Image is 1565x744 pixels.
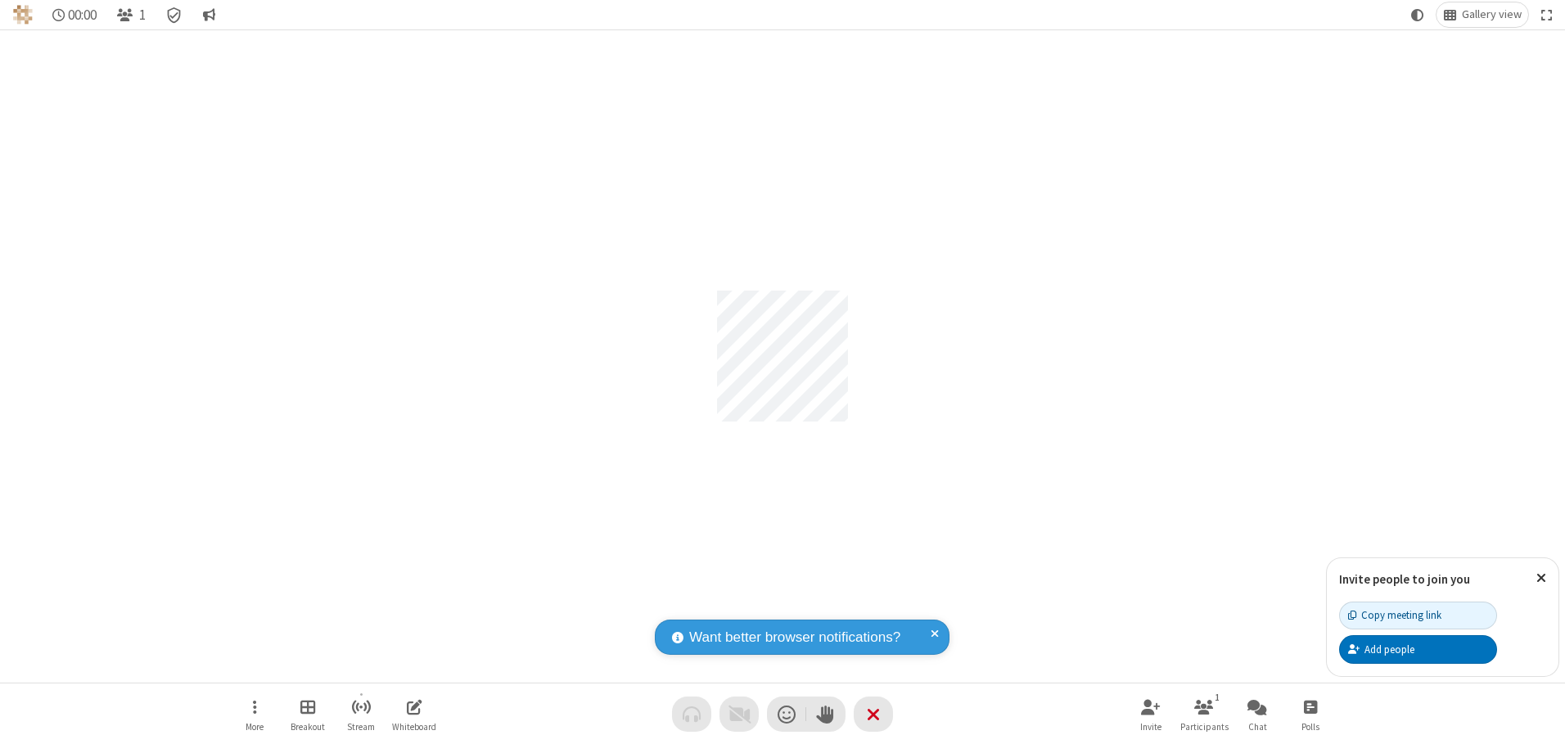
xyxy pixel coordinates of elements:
[1339,602,1497,629] button: Copy meeting link
[1248,722,1267,732] span: Chat
[392,722,436,732] span: Whiteboard
[1405,2,1431,27] button: Using system theme
[1180,722,1229,732] span: Participants
[1211,690,1224,705] div: 1
[139,7,146,23] span: 1
[1462,8,1522,21] span: Gallery view
[854,697,893,732] button: End or leave meeting
[1233,691,1282,737] button: Open chat
[347,722,375,732] span: Stream
[336,691,386,737] button: Start streaming
[291,722,325,732] span: Breakout
[1535,2,1559,27] button: Fullscreen
[110,2,152,27] button: Open participant list
[1126,691,1175,737] button: Invite participants (Alt+I)
[159,2,190,27] div: Meeting details Encryption enabled
[767,697,806,732] button: Send a reaction
[246,722,264,732] span: More
[13,5,33,25] img: QA Selenium DO NOT DELETE OR CHANGE
[196,2,222,27] button: Conversation
[283,691,332,737] button: Manage Breakout Rooms
[230,691,279,737] button: Open menu
[1524,558,1558,598] button: Close popover
[1348,607,1441,623] div: Copy meeting link
[1286,691,1335,737] button: Open poll
[806,697,846,732] button: Raise hand
[46,2,104,27] div: Timer
[1301,722,1319,732] span: Polls
[1339,571,1470,587] label: Invite people to join you
[672,697,711,732] button: Audio problem - check your Internet connection or call by phone
[1179,691,1229,737] button: Open participant list
[1436,2,1528,27] button: Change layout
[689,627,900,648] span: Want better browser notifications?
[390,691,439,737] button: Open shared whiteboard
[719,697,759,732] button: Video
[1339,635,1497,663] button: Add people
[1140,722,1161,732] span: Invite
[68,7,97,23] span: 00:00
